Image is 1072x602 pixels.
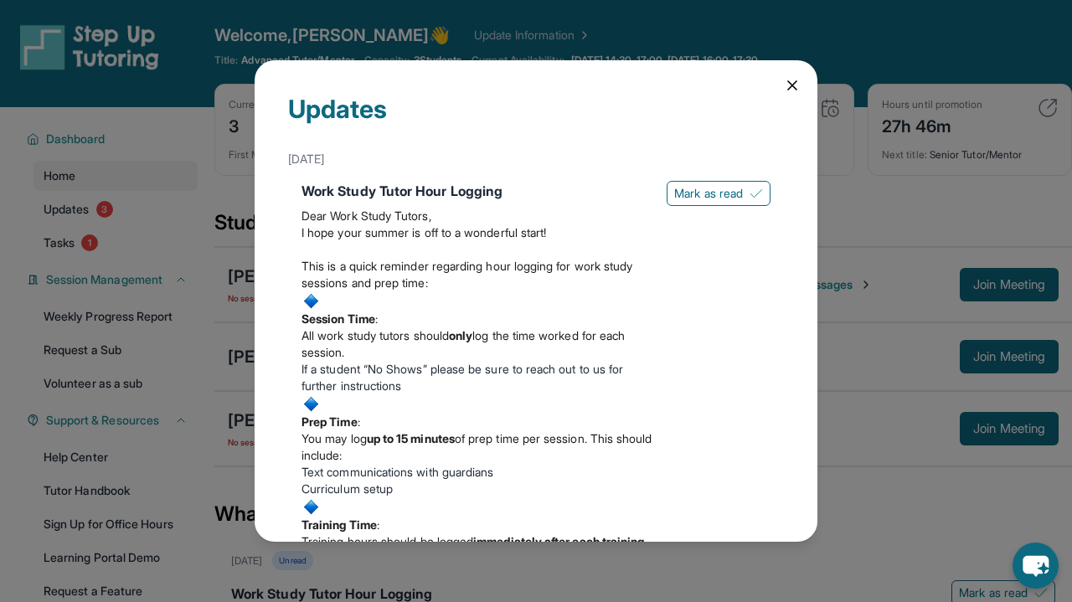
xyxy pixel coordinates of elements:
[301,534,644,565] strong: immediately after each training session
[301,414,358,429] strong: Prep Time
[667,181,770,206] button: Mark as read
[301,362,623,393] span: If a student “No Shows” please be sure to reach out to us for further instructions
[301,517,377,532] strong: Training Time
[301,465,493,479] span: Text communications with guardians
[1013,543,1059,589] button: chat-button
[301,225,546,239] span: I hope your summer is off to a wonderful start!
[301,181,653,201] div: Work Study Tutor Hour Logging
[377,517,379,532] span: :
[288,94,784,144] div: Updates
[375,311,378,326] span: :
[301,291,321,311] img: :small_blue_diamond:
[301,431,367,445] span: You may log
[301,497,321,517] img: :small_blue_diamond:
[301,259,632,290] span: This is a quick reminder regarding hour logging for work study sessions and prep time:
[449,328,472,342] strong: only
[301,534,473,548] span: Training hours should be logged
[367,431,455,445] strong: up to 15 minutes
[301,394,321,414] img: :small_blue_diamond:
[301,431,652,462] span: of prep time per session. This should include:
[358,414,360,429] span: :
[288,144,784,174] div: [DATE]
[301,208,431,223] span: Dear Work Study Tutors,
[674,185,743,202] span: Mark as read
[301,328,449,342] span: All work study tutors should
[750,187,763,200] img: Mark as read
[301,311,375,326] strong: Session Time
[301,481,393,496] span: Curriculum setup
